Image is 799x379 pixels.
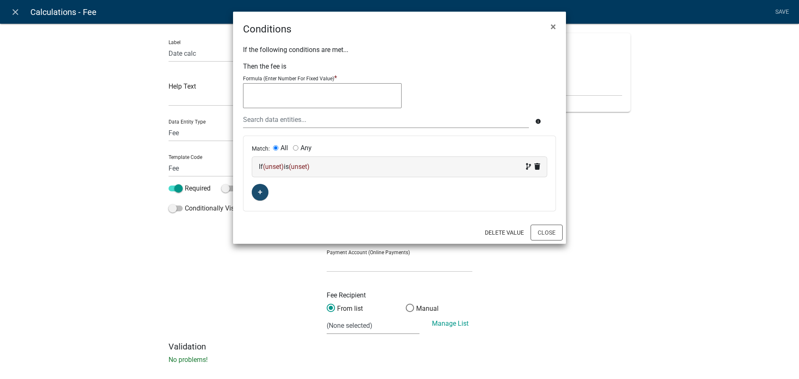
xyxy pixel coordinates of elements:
h4: Conditions [243,22,291,37]
label: Any [300,145,312,151]
span: × [551,21,556,32]
p: If the following conditions are met... [243,45,556,55]
input: Search data entities... [243,111,529,128]
button: Close [531,225,563,240]
label: Then the fee is [243,63,286,70]
span: (unset) [289,163,310,171]
span: Match: [252,145,273,152]
button: Delete Value [478,225,531,240]
p: Formula (Enter Number For Fixed Value) [243,76,334,82]
label: All [280,145,288,151]
div: If is [259,162,540,172]
i: info [535,119,541,124]
button: Close [544,15,563,38]
span: (unset) [263,163,284,171]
